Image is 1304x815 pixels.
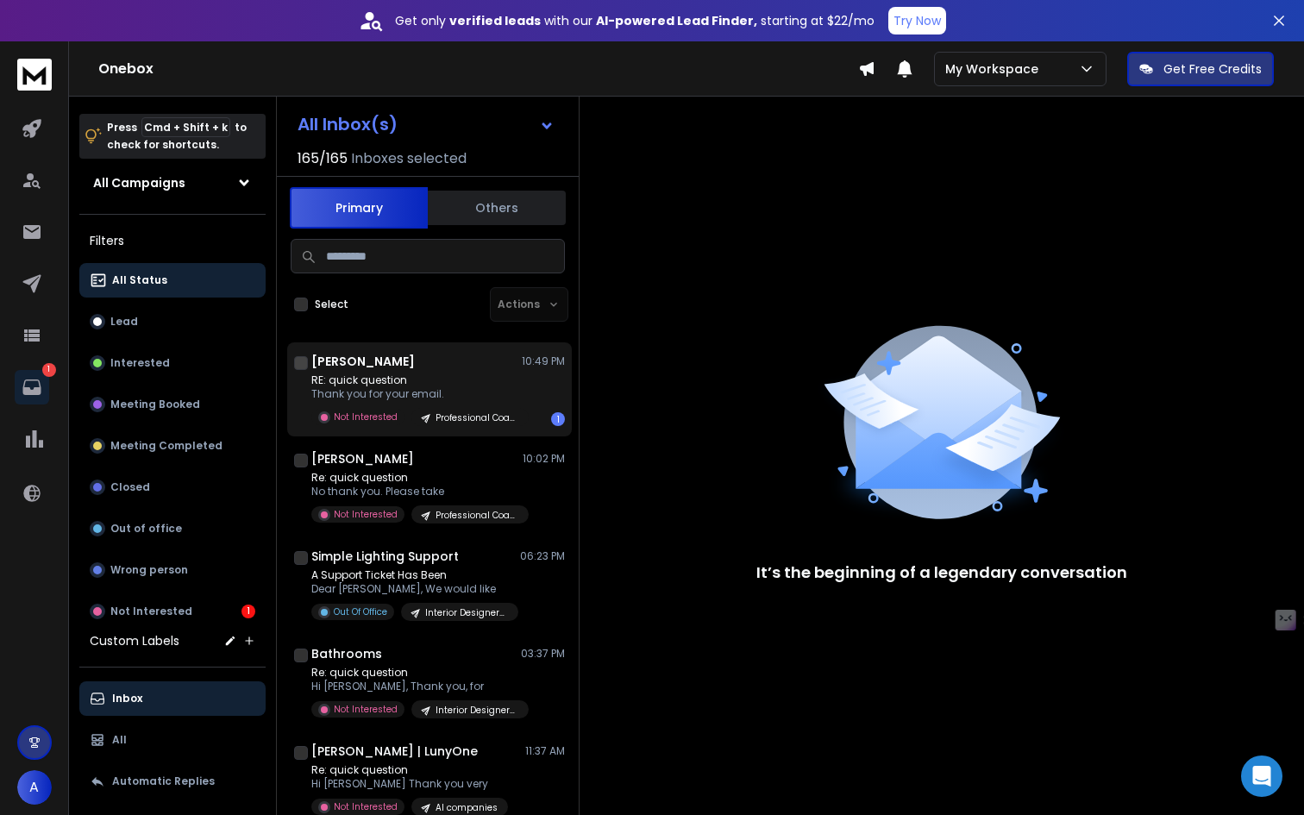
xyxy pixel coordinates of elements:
[315,298,348,311] label: Select
[110,439,223,453] p: Meeting Completed
[110,605,192,618] p: Not Interested
[525,744,565,758] p: 11:37 AM
[334,508,398,521] p: Not Interested
[79,229,266,253] h3: Filters
[79,263,266,298] button: All Status
[311,373,518,387] p: RE: quick question
[428,189,566,227] button: Others
[436,509,518,522] p: Professional Coaches
[425,606,508,619] p: Interior Designers - GMAP
[79,723,266,757] button: All
[110,356,170,370] p: Interested
[334,800,398,813] p: Not Interested
[351,148,467,169] h3: Inboxes selected
[241,605,255,618] div: 1
[110,398,200,411] p: Meeting Booked
[311,666,518,680] p: Re: quick question
[893,12,941,29] p: Try Now
[79,470,266,505] button: Closed
[945,60,1045,78] p: My Workspace
[311,387,518,401] p: Thank you for your email.
[112,273,167,287] p: All Status
[436,411,518,424] p: Professional Coaches
[79,764,266,799] button: Automatic Replies
[311,582,518,596] p: Dear [PERSON_NAME], We would like
[395,12,875,29] p: Get only with our starting at $22/mo
[1127,52,1274,86] button: Get Free Credits
[79,429,266,463] button: Meeting Completed
[110,563,188,577] p: Wrong person
[107,119,247,154] p: Press to check for shortcuts.
[334,605,387,618] p: Out Of Office
[15,370,49,404] a: 1
[436,704,518,717] p: Interior Designers - GMAP
[112,733,127,747] p: All
[311,548,459,565] h1: Simple Lighting Support
[79,594,266,629] button: Not Interested1
[551,412,565,426] div: 1
[298,148,348,169] span: 165 / 165
[311,777,508,791] p: Hi [PERSON_NAME] Thank you very
[436,801,498,814] p: AI companies
[79,681,266,716] button: Inbox
[520,549,565,563] p: 06:23 PM
[311,485,518,498] p: No thank you. Please take
[311,645,382,662] h1: Bathrooms
[110,480,150,494] p: Closed
[596,12,757,29] strong: AI-powered Lead Finder,
[284,107,568,141] button: All Inbox(s)
[311,353,415,370] h1: [PERSON_NAME]
[449,12,541,29] strong: verified leads
[110,315,138,329] p: Lead
[298,116,398,133] h1: All Inbox(s)
[311,680,518,693] p: Hi [PERSON_NAME], Thank you, for
[523,452,565,466] p: 10:02 PM
[521,647,565,661] p: 03:37 PM
[79,511,266,546] button: Out of office
[112,692,142,705] p: Inbox
[141,117,230,137] span: Cmd + Shift + k
[93,174,185,191] h1: All Campaigns
[42,363,56,377] p: 1
[79,387,266,422] button: Meeting Booked
[334,411,398,423] p: Not Interested
[522,354,565,368] p: 10:49 PM
[756,561,1127,585] p: It’s the beginning of a legendary conversation
[110,522,182,536] p: Out of office
[888,7,946,34] button: Try Now
[290,187,428,229] button: Primary
[17,59,52,91] img: logo
[311,568,518,582] p: A Support Ticket Has Been
[79,553,266,587] button: Wrong person
[98,59,858,79] h1: Onebox
[311,471,518,485] p: Re: quick question
[90,632,179,649] h3: Custom Labels
[17,770,52,805] button: A
[1241,755,1282,797] div: Open Intercom Messenger
[79,346,266,380] button: Interested
[79,166,266,200] button: All Campaigns
[1163,60,1262,78] p: Get Free Credits
[311,450,414,467] h1: [PERSON_NAME]
[112,774,215,788] p: Automatic Replies
[334,703,398,716] p: Not Interested
[79,304,266,339] button: Lead
[311,743,478,760] h1: [PERSON_NAME] | LunyOne
[311,763,508,777] p: Re: quick question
